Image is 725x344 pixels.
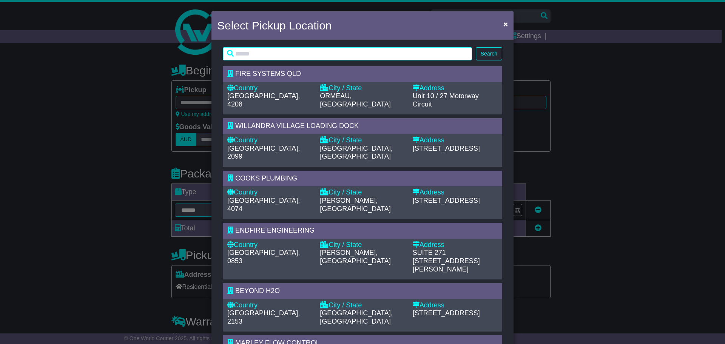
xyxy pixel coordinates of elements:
[235,174,297,182] span: COOKS PLUMBING
[227,197,300,213] span: [GEOGRAPHIC_DATA], 4074
[235,70,301,77] span: FIRE SYSTEMS QLD
[217,17,332,34] h4: Select Pickup Location
[476,47,502,60] button: Search
[320,92,390,108] span: ORMEAU, [GEOGRAPHIC_DATA]
[413,257,480,273] span: [STREET_ADDRESS][PERSON_NAME]
[320,188,405,197] div: City / State
[235,122,359,130] span: WILLANDRA VILLAGE LOADING DOCK
[227,136,312,145] div: Country
[227,145,300,160] span: [GEOGRAPHIC_DATA], 2099
[413,241,498,249] div: Address
[320,197,390,213] span: [PERSON_NAME], [GEOGRAPHIC_DATA]
[320,136,405,145] div: City / State
[413,145,480,152] span: [STREET_ADDRESS]
[413,84,498,93] div: Address
[227,188,312,197] div: Country
[500,16,512,32] button: Close
[413,136,498,145] div: Address
[320,84,405,93] div: City / State
[227,241,312,249] div: Country
[227,309,300,325] span: [GEOGRAPHIC_DATA], 2153
[227,249,300,265] span: [GEOGRAPHIC_DATA], 0853
[235,227,315,234] span: ENDFIRE ENGINEERING
[413,301,498,310] div: Address
[503,20,508,28] span: ×
[227,301,312,310] div: Country
[320,241,405,249] div: City / State
[413,92,479,108] span: Unit 10 / 27 Motorway Circuit
[320,249,390,265] span: [PERSON_NAME], [GEOGRAPHIC_DATA]
[413,249,446,256] span: SUITE 271
[320,301,405,310] div: City / State
[227,84,312,93] div: Country
[413,188,498,197] div: Address
[235,287,280,295] span: BEYOND H2O
[320,309,392,325] span: [GEOGRAPHIC_DATA], [GEOGRAPHIC_DATA]
[413,309,480,317] span: [STREET_ADDRESS]
[320,145,392,160] span: [GEOGRAPHIC_DATA], [GEOGRAPHIC_DATA]
[227,92,300,108] span: [GEOGRAPHIC_DATA], 4208
[413,197,480,204] span: [STREET_ADDRESS]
